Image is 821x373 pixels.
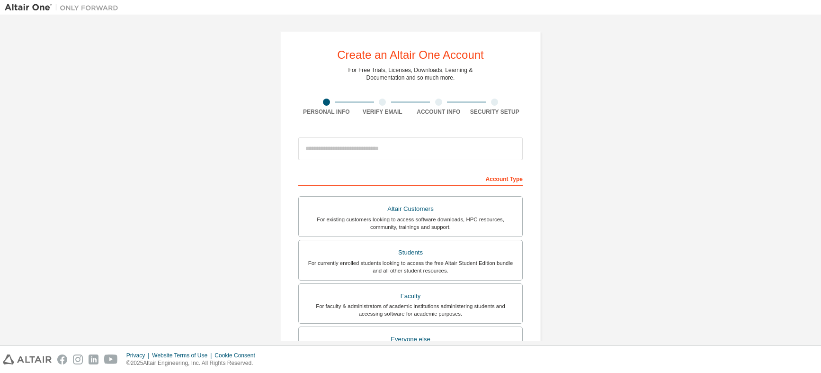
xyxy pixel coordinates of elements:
div: Website Terms of Use [152,352,214,359]
img: facebook.svg [57,355,67,364]
div: Create an Altair One Account [337,49,484,61]
div: For existing customers looking to access software downloads, HPC resources, community, trainings ... [304,216,517,231]
div: Altair Customers [304,202,517,216]
img: youtube.svg [104,355,118,364]
div: Cookie Consent [214,352,260,359]
div: Account Info [410,108,467,116]
div: Students [304,246,517,259]
div: Account Type [298,171,523,186]
div: Faculty [304,290,517,303]
div: For currently enrolled students looking to access the free Altair Student Edition bundle and all ... [304,259,517,274]
img: Altair One [5,3,123,12]
img: altair_logo.svg [3,355,52,364]
div: Security Setup [467,108,523,116]
div: For faculty & administrators of academic institutions administering students and accessing softwa... [304,302,517,318]
div: Verify Email [355,108,411,116]
img: instagram.svg [73,355,83,364]
img: linkedin.svg [89,355,98,364]
div: Privacy [126,352,152,359]
div: For Free Trials, Licenses, Downloads, Learning & Documentation and so much more. [348,66,473,82]
div: Everyone else [304,333,517,346]
div: Personal Info [298,108,355,116]
p: © 2025 Altair Engineering, Inc. All Rights Reserved. [126,359,261,367]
